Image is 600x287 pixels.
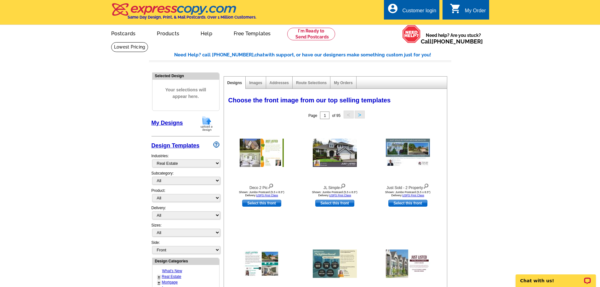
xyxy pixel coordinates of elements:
a: [PHONE_NUMBER] [431,38,483,45]
i: account_circle [387,3,398,14]
div: My Order [465,8,486,17]
div: Need Help? call [PHONE_NUMBER], with support, or have our designers make something custom just fo... [174,51,451,59]
a: USPS First Class [256,194,278,197]
a: use this design [315,200,354,207]
img: Listed Two Photo [244,250,280,277]
div: Design Categories [152,258,219,264]
a: Free Templates [224,26,281,40]
span: Your selections will appear here. [157,80,214,106]
img: view design details [268,182,274,189]
div: Just Sold - 2 Property [373,182,443,191]
div: Sizes: [151,222,220,240]
a: Design Templates [151,142,200,149]
span: chat [254,52,265,58]
img: view design details [340,182,346,189]
div: Shown: Jumbo Postcard (5.5 x 8.5") Delivery: [227,191,296,197]
div: JL Simple [300,182,369,191]
a: USPS First Class [329,194,351,197]
span: of 95 [332,113,340,118]
div: Delivery: [151,205,220,222]
a: + [158,280,160,285]
span: Need help? Are you stuck? [421,32,486,45]
span: Page [308,113,317,118]
button: < [344,111,354,118]
img: upload-design [198,116,215,132]
img: JL Simple [313,139,357,167]
div: Customer login [402,8,436,17]
a: shopping_cart My Order [450,7,486,15]
div: Shown: Jumbo Postcard (5.5 x 8.5") Delivery: [373,191,443,197]
a: Real Estate [162,274,181,279]
a: Mortgage [162,280,178,284]
a: My Designs [151,120,183,126]
div: Side: [151,240,220,255]
div: Product: [151,188,220,205]
img: design-wizard-help-icon.png [213,141,220,148]
div: Deco 2 Pic [227,182,296,191]
div: Industries: [151,150,220,170]
a: My Orders [334,81,352,85]
a: Help [191,26,222,40]
a: Same Day Design, Print, & Mail Postcards. Over 1 Million Customers. [111,8,256,20]
img: Deco 2 Pic [240,139,284,167]
i: shopping_cart [450,3,461,14]
a: Designs [227,81,242,85]
a: Addresses [270,81,289,85]
img: Neighborhood Latest [313,250,357,278]
h4: Same Day Design, Print, & Mail Postcards. Over 1 Million Customers. [128,15,256,20]
a: Route Selections [296,81,327,85]
a: account_circle Customer login [387,7,436,15]
a: use this design [242,200,281,207]
a: + [158,274,160,279]
a: Postcards [101,26,146,40]
a: Products [147,26,189,40]
button: > [355,111,365,118]
img: Just Sold - 2 Property [386,139,430,167]
div: Shown: Jumbo Postcard (5.5 x 8.5") Delivery: [300,191,369,197]
iframe: LiveChat chat widget [511,267,600,287]
span: Call [421,38,483,45]
img: RE Fresh [386,250,430,278]
a: What's New [162,269,182,273]
div: Selected Design [152,73,219,79]
a: Images [249,81,262,85]
div: Subcategory: [151,170,220,188]
a: use this design [388,200,427,207]
img: view design details [423,182,429,189]
a: USPS First Class [402,194,424,197]
span: Choose the front image from our top selling templates [228,97,391,104]
img: help [402,25,421,43]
